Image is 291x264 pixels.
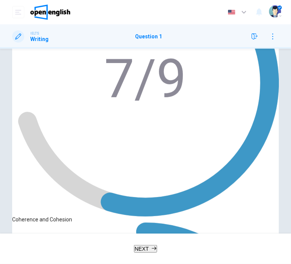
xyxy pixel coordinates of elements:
img: Profile picture [269,5,281,17]
img: OpenEnglish logo [30,5,70,20]
span: Coherence and Cohesion [12,217,72,223]
h1: Question 1 [135,33,162,40]
span: NEXT [135,246,149,252]
h1: Writing [30,36,49,42]
text: 7/9 [105,48,187,110]
span: IELTS [30,31,39,36]
button: NEXT [134,245,157,253]
button: open mobile menu [12,6,24,18]
img: en [227,9,236,15]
